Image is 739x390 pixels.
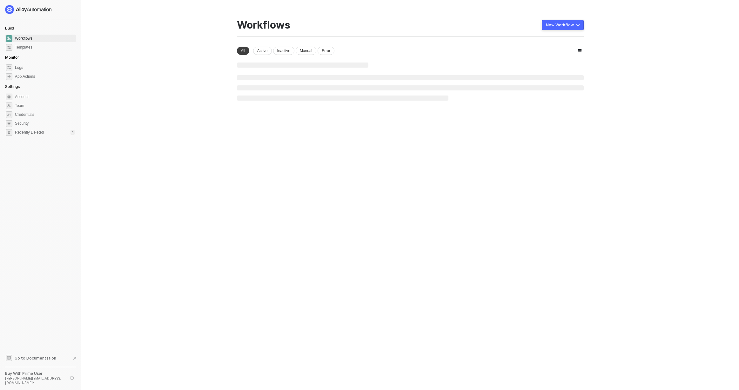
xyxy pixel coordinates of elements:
[546,23,574,28] div: New Workflow
[15,111,75,118] span: Credentials
[5,371,65,376] div: Buy With Prime User
[15,35,75,42] span: Workflows
[296,47,316,55] div: Manual
[253,47,272,55] div: Active
[5,5,76,14] a: logo
[6,111,12,118] span: credentials
[15,64,75,71] span: Logs
[237,47,249,55] div: All
[318,47,334,55] div: Error
[71,355,78,361] span: document-arrow
[6,129,12,136] span: settings
[6,64,12,71] span: icon-logs
[71,130,75,135] div: 0
[15,74,35,79] div: App Actions
[5,5,52,14] img: logo
[15,102,75,109] span: Team
[6,73,12,80] span: icon-app-actions
[15,93,75,101] span: Account
[5,84,20,89] span: Settings
[6,102,12,109] span: team
[6,44,12,51] span: marketplace
[15,43,75,51] span: Templates
[15,120,75,127] span: Security
[237,19,290,31] div: Workflows
[542,20,584,30] button: New Workflow
[6,94,12,100] span: settings
[6,120,12,127] span: security
[71,376,74,380] span: logout
[15,130,44,135] span: Recently Deleted
[6,35,12,42] span: dashboard
[5,55,19,60] span: Monitor
[15,355,56,361] span: Go to Documentation
[273,47,294,55] div: Inactive
[5,376,65,385] div: [PERSON_NAME][EMAIL_ADDRESS][DOMAIN_NAME] •
[5,354,76,362] a: Knowledge Base
[5,26,14,30] span: Build
[6,355,12,361] span: documentation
